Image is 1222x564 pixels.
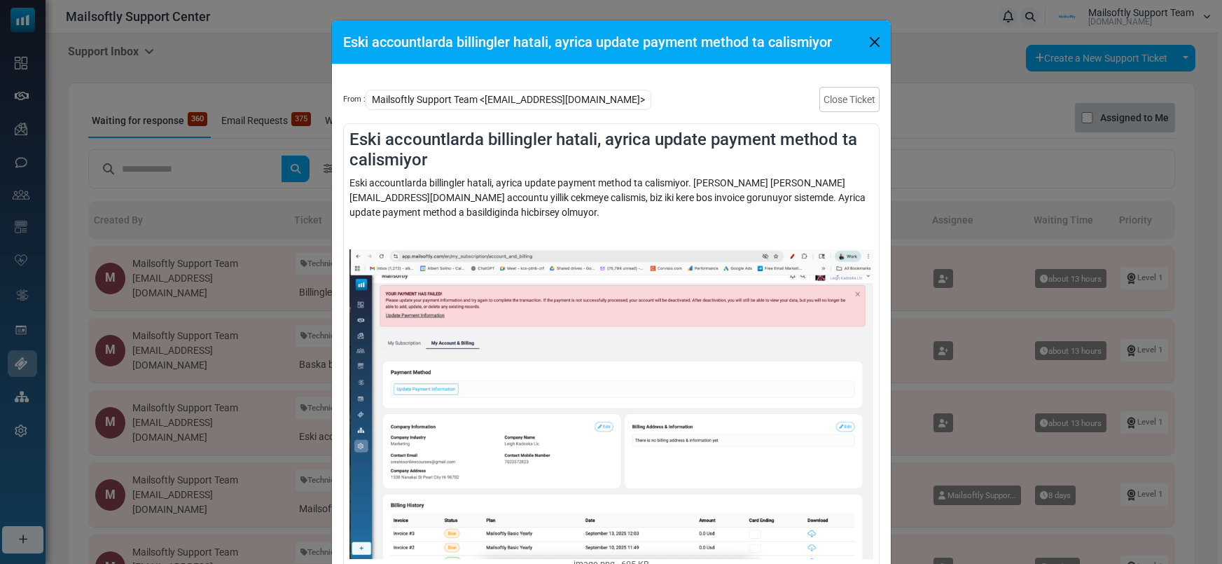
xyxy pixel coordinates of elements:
[819,87,880,112] a: Close Ticket
[343,32,832,53] h5: Eski accountlarda billingler hatali, ayrica update payment method ta calismiyor
[349,249,873,560] img: image.png
[864,32,885,53] button: Close
[343,94,366,106] span: From :
[366,90,651,110] span: Mailsoftly Support Team <[EMAIL_ADDRESS][DOMAIN_NAME]>
[349,130,873,170] h4: Eski accountlarda billingler hatali, ayrica update payment method ta calismiyor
